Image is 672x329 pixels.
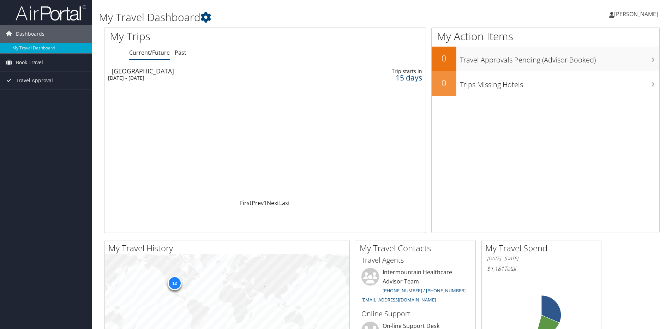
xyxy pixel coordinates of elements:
a: Prev [252,199,264,207]
div: 12 [167,276,181,290]
span: Dashboards [16,25,44,43]
a: Current/Future [129,49,170,56]
a: Next [267,199,279,207]
h3: Travel Agents [361,255,470,265]
a: 1 [264,199,267,207]
a: [EMAIL_ADDRESS][DOMAIN_NAME] [361,297,436,303]
a: Last [279,199,290,207]
h3: Travel Approvals Pending (Advisor Booked) [460,52,659,65]
a: 0Travel Approvals Pending (Advisor Booked) [432,47,659,71]
span: Book Travel [16,54,43,71]
h2: My Travel Contacts [360,242,475,254]
h2: My Travel History [108,242,349,254]
a: [PERSON_NAME] [609,4,665,25]
li: Intermountain Healthcare Advisor Team [358,268,474,306]
img: airportal-logo.png [16,5,86,21]
span: [PERSON_NAME] [614,10,658,18]
span: Travel Approval [16,72,53,89]
h2: 0 [432,77,456,89]
div: [GEOGRAPHIC_DATA] [112,68,312,74]
h1: My Travel Dashboard [99,10,476,25]
div: Trip starts in [352,68,422,74]
h1: My Action Items [432,29,659,44]
h2: My Travel Spend [485,242,601,254]
h3: Online Support [361,309,470,319]
div: [DATE] - [DATE] [108,75,308,81]
h3: Trips Missing Hotels [460,76,659,90]
a: [PHONE_NUMBER] / [PHONE_NUMBER] [383,287,466,294]
h2: 0 [432,52,456,64]
a: 0Trips Missing Hotels [432,71,659,96]
span: $1,181 [487,265,504,273]
a: Past [175,49,186,56]
h6: Total [487,265,596,273]
h6: [DATE] - [DATE] [487,255,596,262]
h1: My Trips [110,29,287,44]
div: 15 days [352,74,422,81]
a: First [240,199,252,207]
